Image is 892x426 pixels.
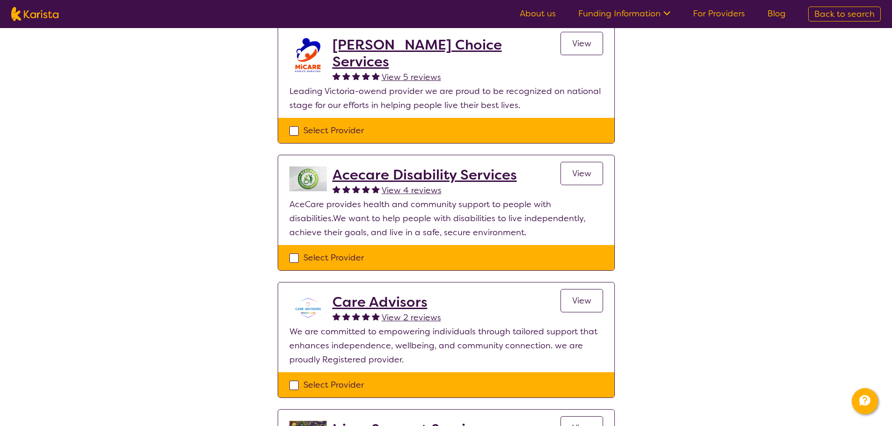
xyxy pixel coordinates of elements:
img: fullstar [352,312,360,320]
a: View [560,289,603,312]
a: View 2 reviews [382,310,441,325]
p: Leading Victoria-owend provider we are proud to be recognized on national stage for our efforts i... [289,84,603,112]
a: Blog [767,8,786,19]
img: Karista logo [11,7,59,21]
span: View [572,168,591,179]
img: ygzmrtobtrewhewwniw4.jpg [289,166,327,191]
a: View [560,162,603,185]
a: View 4 reviews [382,183,442,197]
img: fullstar [352,72,360,80]
img: fullstar [332,185,340,193]
img: fullstar [362,312,370,320]
span: View 5 reviews [382,72,441,83]
img: fullstar [372,185,380,193]
img: fullstar [372,72,380,80]
img: fullstar [352,185,360,193]
img: fullstar [362,72,370,80]
span: View [572,38,591,49]
a: Acecare Disability Services [332,166,517,183]
img: fullstar [332,72,340,80]
a: Care Advisors [332,294,441,310]
img: fullstar [332,312,340,320]
p: We are committed to empowering individuals through tailored support that enhances independence, w... [289,325,603,367]
span: Back to search [814,8,875,20]
a: Funding Information [578,8,671,19]
img: fullstar [342,185,350,193]
span: View 4 reviews [382,185,442,196]
button: Channel Menu [852,388,878,414]
img: myw6lgfxjxwbmojvczhv.jpg [289,36,327,74]
img: fullstar [342,312,350,320]
a: [PERSON_NAME] Choice Services [332,36,560,70]
a: For Providers [693,8,745,19]
a: View [560,32,603,55]
img: fullstar [342,72,350,80]
img: hzzveylctub6g19quzum.png [289,294,327,322]
a: About us [520,8,556,19]
img: fullstar [362,185,370,193]
a: Back to search [808,7,881,22]
img: fullstar [372,312,380,320]
a: View 5 reviews [382,70,441,84]
span: View [572,295,591,306]
span: View 2 reviews [382,312,441,323]
p: AceCare provides health and community support to people with disabilities.We want to help people ... [289,197,603,239]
